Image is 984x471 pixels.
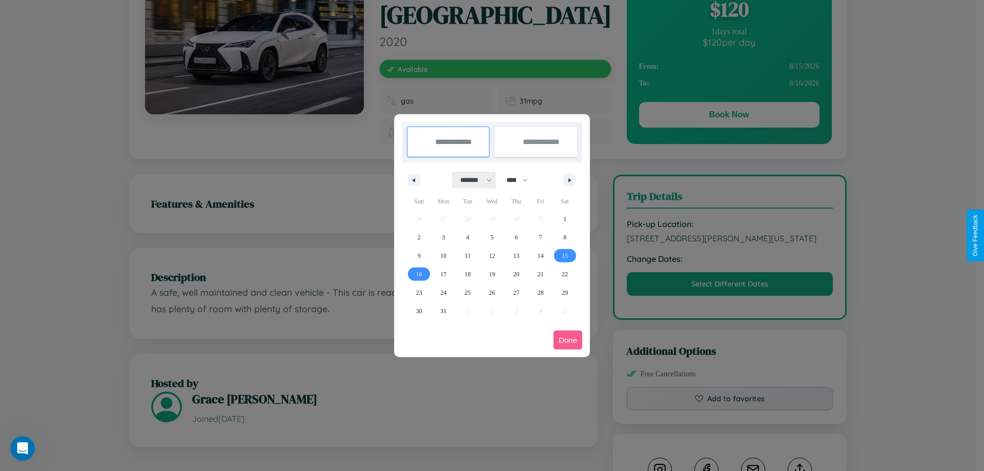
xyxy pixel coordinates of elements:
[563,228,566,247] span: 8
[440,302,446,320] span: 31
[538,283,544,302] span: 28
[456,283,480,302] button: 25
[504,247,528,265] button: 13
[553,283,577,302] button: 29
[407,247,431,265] button: 9
[465,283,471,302] span: 25
[489,265,495,283] span: 19
[440,247,446,265] span: 10
[431,283,455,302] button: 24
[553,247,577,265] button: 15
[440,283,446,302] span: 24
[418,247,421,265] span: 9
[442,228,445,247] span: 3
[456,265,480,283] button: 18
[513,283,519,302] span: 27
[407,193,431,210] span: Sun
[480,283,504,302] button: 26
[489,283,495,302] span: 26
[553,228,577,247] button: 8
[480,247,504,265] button: 12
[407,265,431,283] button: 16
[407,283,431,302] button: 23
[416,283,422,302] span: 23
[528,283,552,302] button: 28
[456,247,480,265] button: 11
[528,247,552,265] button: 14
[972,215,979,256] div: Give Feedback
[456,193,480,210] span: Tue
[515,228,518,247] span: 6
[538,265,544,283] span: 21
[456,228,480,247] button: 4
[440,265,446,283] span: 17
[504,228,528,247] button: 6
[490,228,494,247] span: 5
[480,193,504,210] span: Wed
[528,228,552,247] button: 7
[562,247,568,265] span: 15
[504,193,528,210] span: Thu
[504,283,528,302] button: 27
[489,247,495,265] span: 12
[553,265,577,283] button: 22
[418,228,421,247] span: 2
[416,265,422,283] span: 16
[431,265,455,283] button: 17
[407,228,431,247] button: 2
[407,302,431,320] button: 30
[562,283,568,302] span: 29
[504,265,528,283] button: 20
[431,228,455,247] button: 3
[431,193,455,210] span: Mon
[539,228,542,247] span: 7
[10,436,35,461] iframe: Intercom live chat
[538,247,544,265] span: 14
[528,193,552,210] span: Fri
[465,265,471,283] span: 18
[465,247,471,265] span: 11
[466,228,469,247] span: 4
[416,302,422,320] span: 30
[528,265,552,283] button: 21
[513,247,519,265] span: 13
[562,265,568,283] span: 22
[480,265,504,283] button: 19
[553,331,582,350] button: Done
[513,265,519,283] span: 20
[431,302,455,320] button: 31
[431,247,455,265] button: 10
[553,193,577,210] span: Sat
[480,228,504,247] button: 5
[563,210,566,228] span: 1
[553,210,577,228] button: 1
